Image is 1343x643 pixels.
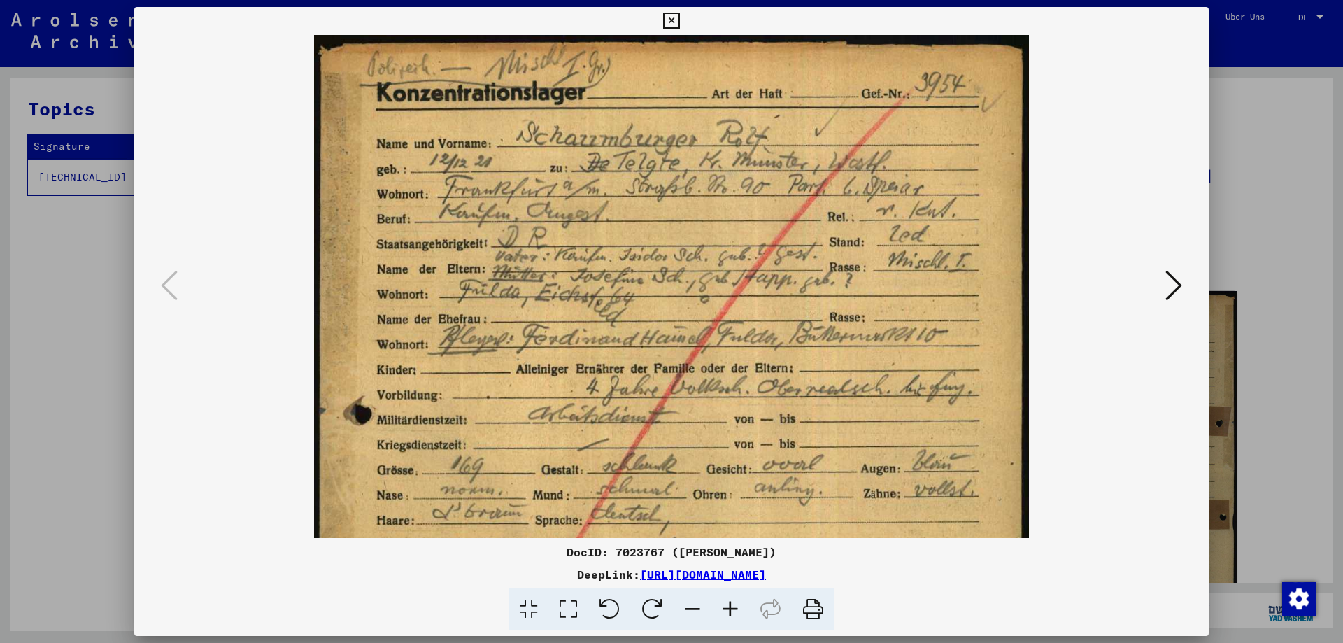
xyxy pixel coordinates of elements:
a: [URL][DOMAIN_NAME] [640,567,766,581]
div: DeepLink: [134,566,1209,583]
img: Zustimmung ändern [1282,582,1316,616]
div: DocID: 7023767 ([PERSON_NAME]) [134,544,1209,560]
div: Zustimmung ändern [1281,581,1315,615]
